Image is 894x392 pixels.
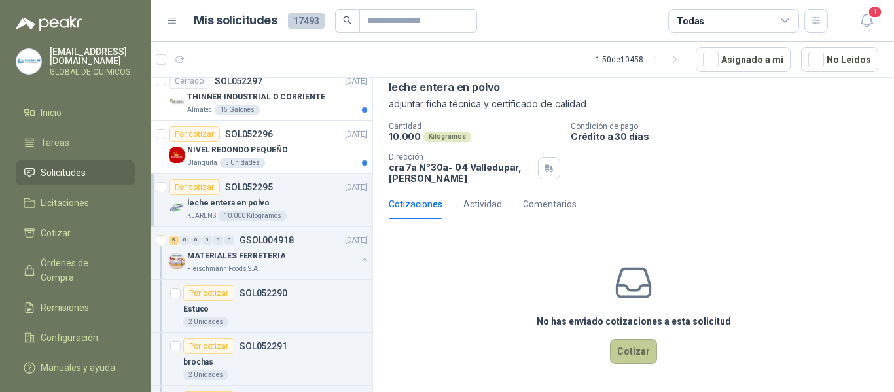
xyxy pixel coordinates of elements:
[463,197,502,211] div: Actividad
[151,121,372,174] a: Por cotizarSOL052296[DATE] Company LogoNIVEL REDONDO PEQUEÑOBlanquita5 Unidades
[240,236,294,245] p: GSOL004918
[389,80,500,94] p: leche entera en polvo
[389,122,560,131] p: Cantidad
[187,264,260,274] p: Fleischmann Foods S.A.
[696,47,791,72] button: Asignado a mi
[41,330,98,345] span: Configuración
[240,289,287,298] p: SOL052290
[389,131,421,142] p: 10.000
[225,183,273,192] p: SOL052295
[169,232,370,274] a: 5 0 0 0 0 0 GSOL004918[DATE] Company LogoMATERIALES FERRETERIAFleischmann Foods S.A.
[224,236,234,245] div: 0
[596,49,685,70] div: 1 - 50 de 10458
[16,251,135,290] a: Órdenes de Compra
[187,197,269,209] p: leche entera en polvo
[169,200,185,216] img: Company Logo
[151,280,372,333] a: Por cotizarSOL052290Estuco2 Unidades
[41,105,62,120] span: Inicio
[389,162,533,184] p: cra 7a N°30a- 04 Valledupar , [PERSON_NAME]
[151,68,372,121] a: CerradoSOL052297[DATE] Company LogoTHINNER INDUSTRIAL O CORRIENTEAlmatec15 Galones
[16,190,135,215] a: Licitaciones
[16,295,135,320] a: Remisiones
[180,236,190,245] div: 0
[187,158,217,168] p: Blanquita
[345,181,367,194] p: [DATE]
[16,160,135,185] a: Solicitudes
[16,221,135,245] a: Cotizar
[571,122,889,131] p: Condición de pago
[151,174,372,227] a: Por cotizarSOL052295[DATE] Company Logoleche entera en polvoKLARENS10.000 Kilogramos
[183,370,228,380] div: 2 Unidades
[215,77,262,86] p: SOL052297
[801,47,878,72] button: No Leídos
[41,300,89,315] span: Remisiones
[523,197,577,211] div: Comentarios
[345,128,367,141] p: [DATE]
[16,355,135,380] a: Manuales y ayuda
[187,250,285,262] p: MATERIALES FERRETERIA
[345,75,367,88] p: [DATE]
[183,317,228,327] div: 2 Unidades
[855,9,878,33] button: 1
[610,339,657,364] button: Cotizar
[169,253,185,269] img: Company Logo
[50,47,135,65] p: [EMAIL_ADDRESS][DOMAIN_NAME]
[345,234,367,247] p: [DATE]
[187,144,287,156] p: NIVEL REDONDO PEQUEÑO
[677,14,704,28] div: Todas
[213,236,223,245] div: 0
[169,73,209,89] div: Cerrado
[187,105,212,115] p: Almatec
[16,130,135,155] a: Tareas
[41,166,86,180] span: Solicitudes
[194,11,277,30] h1: Mis solicitudes
[343,16,352,25] span: search
[169,147,185,163] img: Company Logo
[50,68,135,76] p: GLOBAL DE QUIMICOS
[183,285,234,301] div: Por cotizar
[16,325,135,350] a: Configuración
[41,226,71,240] span: Cotizar
[169,236,179,245] div: 5
[389,197,442,211] div: Cotizaciones
[288,13,325,29] span: 17493
[183,356,213,368] p: brochas
[191,236,201,245] div: 0
[219,211,287,221] div: 10.000 Kilogramos
[16,100,135,125] a: Inicio
[169,179,220,195] div: Por cotizar
[41,256,122,285] span: Órdenes de Compra
[571,131,889,142] p: Crédito a 30 días
[215,105,260,115] div: 15 Galones
[41,196,89,210] span: Licitaciones
[202,236,212,245] div: 0
[151,333,372,386] a: Por cotizarSOL052291brochas2 Unidades
[225,130,273,139] p: SOL052296
[240,342,287,351] p: SOL052291
[183,303,209,315] p: Estuco
[16,16,82,31] img: Logo peakr
[187,91,325,103] p: THINNER INDUSTRIAL O CORRIENTE
[41,135,69,150] span: Tareas
[41,361,115,375] span: Manuales y ayuda
[169,94,185,110] img: Company Logo
[389,152,533,162] p: Dirección
[183,338,234,354] div: Por cotizar
[423,132,471,142] div: Kilogramos
[389,97,878,111] p: adjuntar ficha técnica y certificado de calidad
[537,314,731,329] h3: No has enviado cotizaciones a esta solicitud
[868,6,882,18] span: 1
[220,158,265,168] div: 5 Unidades
[187,211,216,221] p: KLARENS
[169,126,220,142] div: Por cotizar
[16,49,41,74] img: Company Logo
